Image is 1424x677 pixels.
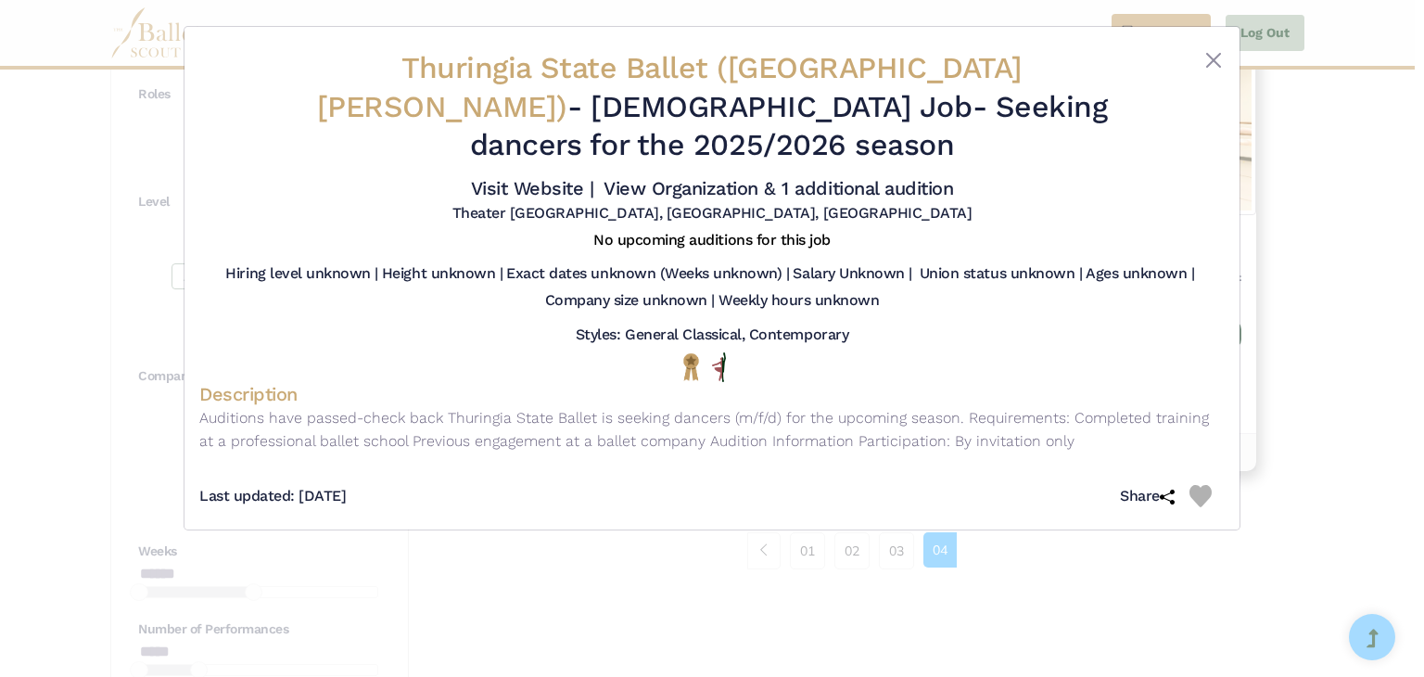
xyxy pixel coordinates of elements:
[199,406,1225,453] p: Auditions have passed-check back Thuringia State Ballet is seeking dancers (m/f/d) for the upcomi...
[1189,485,1212,507] img: Heart
[317,50,1023,124] span: Thuringia State Ballet ([GEOGRAPHIC_DATA][PERSON_NAME])
[1086,264,1194,284] h5: Ages unknown |
[471,177,594,199] a: Visit Website |
[285,49,1139,165] h2: - - Seeking dancers for the 2025/2026 season
[545,291,715,311] h5: Company size unknown |
[591,89,972,124] span: [DEMOGRAPHIC_DATA] Job
[604,177,953,199] a: View Organization & 1 additional audition
[1120,487,1189,506] h5: Share
[576,326,848,345] h5: Styles: General Classical, Contemporary
[199,487,346,506] h5: Last updated: [DATE]
[793,264,911,284] h5: Salary Unknown |
[1202,49,1225,71] button: Close
[593,231,831,250] h5: No upcoming auditions for this job
[199,382,1225,406] h4: Description
[225,264,377,284] h5: Hiring level unknown |
[452,204,973,224] h5: Theater [GEOGRAPHIC_DATA], [GEOGRAPHIC_DATA], [GEOGRAPHIC_DATA]
[712,352,726,382] img: All
[920,264,1082,284] h5: Union status unknown |
[718,291,879,311] h5: Weekly hours unknown
[680,352,703,381] img: National
[382,264,502,284] h5: Height unknown |
[506,264,789,284] h5: Exact dates unknown (Weeks unknown) |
